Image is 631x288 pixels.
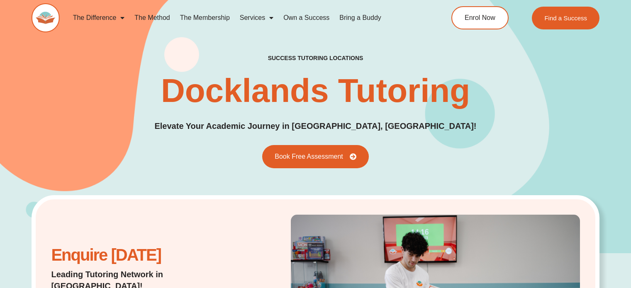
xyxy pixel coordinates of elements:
[161,74,470,107] h1: Docklands Tutoring
[544,15,587,21] span: Find a Success
[451,6,509,29] a: Enrol Now
[235,8,278,27] a: Services
[175,8,235,27] a: The Membership
[262,145,369,168] a: Book Free Assessment
[268,54,363,62] h2: success tutoring locations
[68,8,130,27] a: The Difference
[51,250,241,260] h2: Enquire [DATE]
[154,120,476,133] p: Elevate Your Academic Journey in [GEOGRAPHIC_DATA], [GEOGRAPHIC_DATA]!
[334,8,386,27] a: Bring a Buddy
[68,8,419,27] nav: Menu
[465,15,495,21] span: Enrol Now
[129,8,175,27] a: The Method
[278,8,334,27] a: Own a Success
[532,7,599,29] a: Find a Success
[275,153,343,160] span: Book Free Assessment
